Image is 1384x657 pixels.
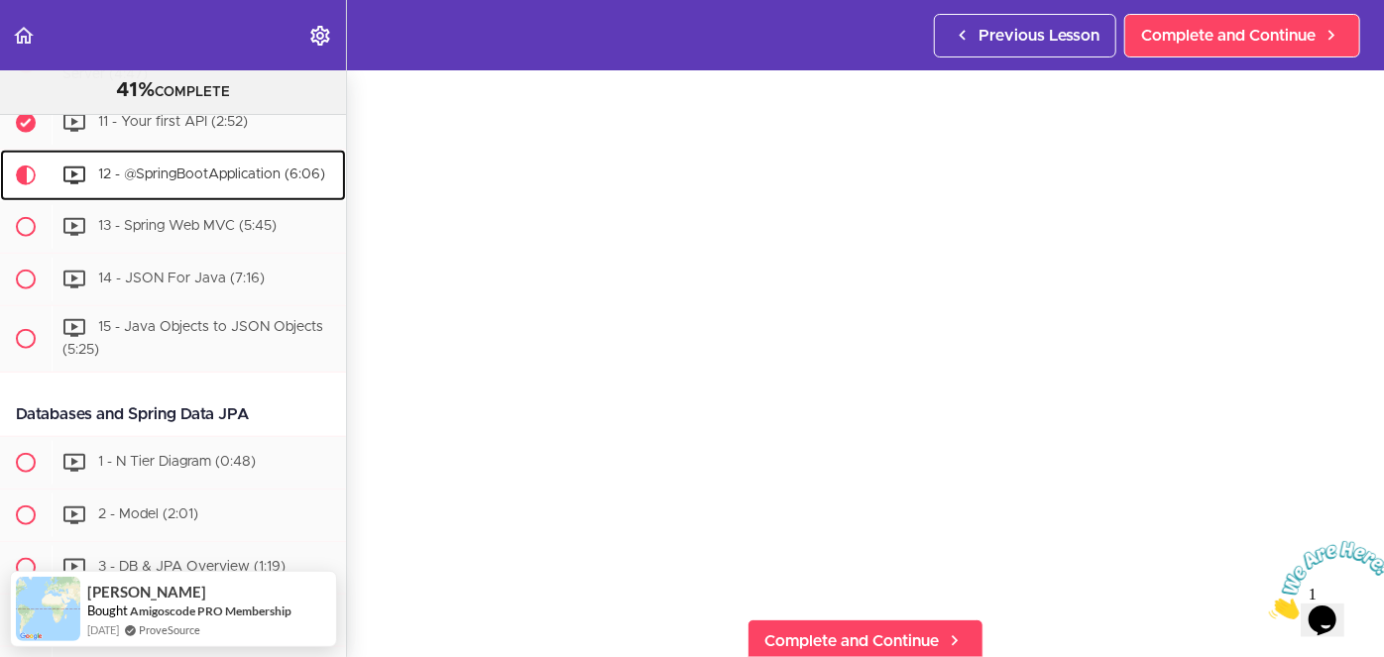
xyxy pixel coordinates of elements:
[98,115,248,129] span: 11 - Your first API (2:52)
[87,621,119,638] span: [DATE]
[139,621,200,638] a: ProveSource
[16,577,80,641] img: provesource social proof notification image
[12,24,36,48] svg: Back to course curriculum
[98,455,256,469] span: 1 - N Tier Diagram (0:48)
[1124,14,1360,57] a: Complete and Continue
[934,14,1116,57] a: Previous Lesson
[116,80,155,100] span: 41%
[387,49,1344,587] iframe: Video Player
[8,8,131,86] img: Chat attention grabber
[87,602,128,618] span: Bought
[98,507,198,521] span: 2 - Model (2:01)
[98,560,286,574] span: 3 - DB & JPA Overview (1:19)
[764,629,939,653] span: Complete and Continue
[25,78,321,104] div: COMPLETE
[308,24,332,48] svg: Settings Menu
[62,320,323,357] span: 15 - Java Objects to JSON Objects (5:25)
[98,219,277,233] span: 13 - Spring Web MVC (5:45)
[1261,533,1384,627] iframe: chat widget
[130,603,291,618] a: Amigoscode PRO Membership
[98,272,265,285] span: 14 - JSON For Java (7:16)
[87,584,206,601] span: [PERSON_NAME]
[1141,24,1316,48] span: Complete and Continue
[8,8,16,25] span: 1
[98,167,325,181] span: 12 - @SpringBootApplication (6:06)
[979,24,1099,48] span: Previous Lesson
